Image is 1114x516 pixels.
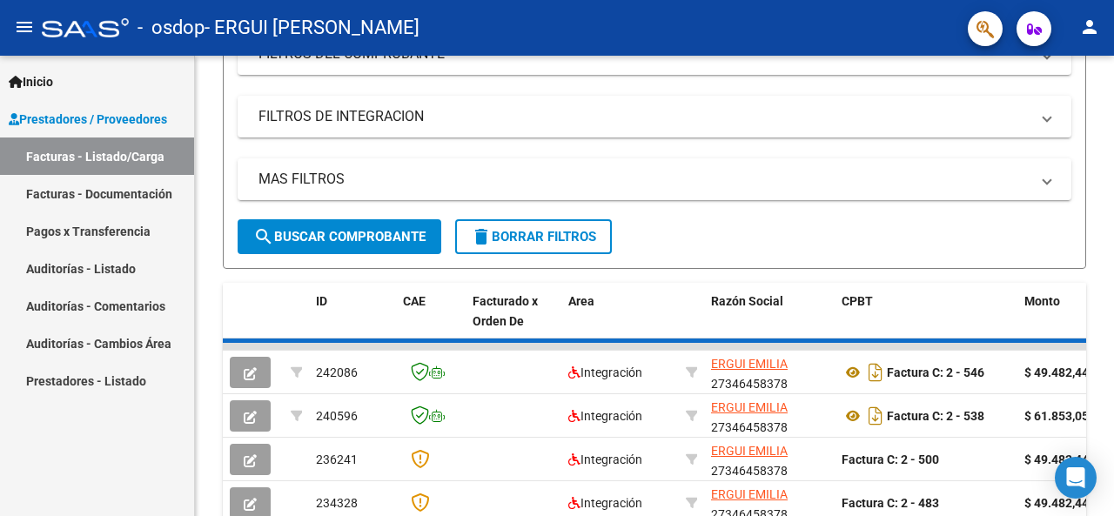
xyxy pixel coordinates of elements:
[238,158,1071,200] mat-expansion-panel-header: MAS FILTROS
[711,441,828,478] div: 27346458378
[568,452,642,466] span: Integración
[309,283,396,359] datatable-header-cell: ID
[238,219,441,254] button: Buscar Comprobante
[238,96,1071,137] mat-expansion-panel-header: FILTROS DE INTEGRACION
[316,409,358,423] span: 240596
[568,496,642,510] span: Integración
[1024,409,1089,423] strong: $ 61.853,05
[396,283,466,359] datatable-header-cell: CAE
[1024,294,1060,308] span: Monto
[711,400,788,414] span: ERGUI EMILIA
[1024,452,1089,466] strong: $ 49.482,44
[568,294,594,308] span: Area
[316,452,358,466] span: 236241
[568,409,642,423] span: Integración
[471,229,596,245] span: Borrar Filtros
[561,283,679,359] datatable-header-cell: Area
[316,496,358,510] span: 234328
[316,294,327,308] span: ID
[466,283,561,359] datatable-header-cell: Facturado x Orden De
[568,365,642,379] span: Integración
[842,496,939,510] strong: Factura C: 2 - 483
[253,229,426,245] span: Buscar Comprobante
[1024,365,1089,379] strong: $ 49.482,44
[471,226,492,247] mat-icon: delete
[711,487,788,501] span: ERGUI EMILIA
[316,365,358,379] span: 242086
[258,107,1030,126] mat-panel-title: FILTROS DE INTEGRACION
[711,398,828,434] div: 27346458378
[704,283,835,359] datatable-header-cell: Razón Social
[1024,496,1089,510] strong: $ 49.482,44
[253,226,274,247] mat-icon: search
[455,219,612,254] button: Borrar Filtros
[205,9,419,47] span: - ERGUI [PERSON_NAME]
[403,294,426,308] span: CAE
[887,365,984,379] strong: Factura C: 2 - 546
[887,409,984,423] strong: Factura C: 2 - 538
[842,294,873,308] span: CPBT
[138,9,205,47] span: - osdop
[711,294,783,308] span: Razón Social
[9,110,167,129] span: Prestadores / Proveedores
[1079,17,1100,37] mat-icon: person
[258,170,1030,189] mat-panel-title: MAS FILTROS
[842,452,939,466] strong: Factura C: 2 - 500
[9,72,53,91] span: Inicio
[711,444,788,458] span: ERGUI EMILIA
[14,17,35,37] mat-icon: menu
[711,354,828,391] div: 27346458378
[835,283,1017,359] datatable-header-cell: CPBT
[473,294,538,328] span: Facturado x Orden De
[711,357,788,371] span: ERGUI EMILIA
[864,402,887,430] i: Descargar documento
[1055,457,1097,499] div: Open Intercom Messenger
[864,359,887,386] i: Descargar documento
